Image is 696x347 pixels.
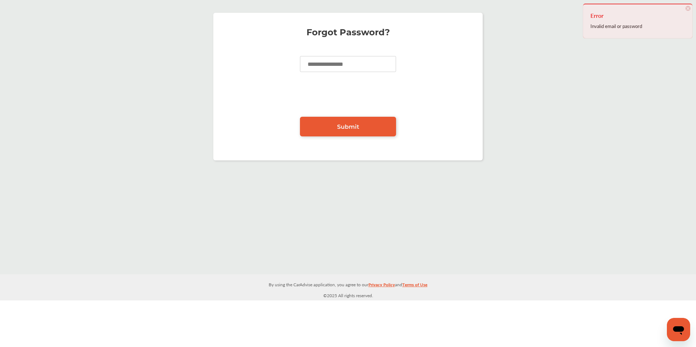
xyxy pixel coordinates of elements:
iframe: Button to launch messaging window [667,318,690,341]
div: Invalid email or password [590,21,685,31]
a: Submit [300,117,396,136]
span: Submit [337,123,359,130]
a: Terms of Use [402,280,427,292]
p: Forgot Password? [221,29,475,36]
h4: Error [590,10,685,21]
a: Privacy Policy [368,280,395,292]
span: × [685,6,691,11]
iframe: reCAPTCHA [293,83,403,111]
